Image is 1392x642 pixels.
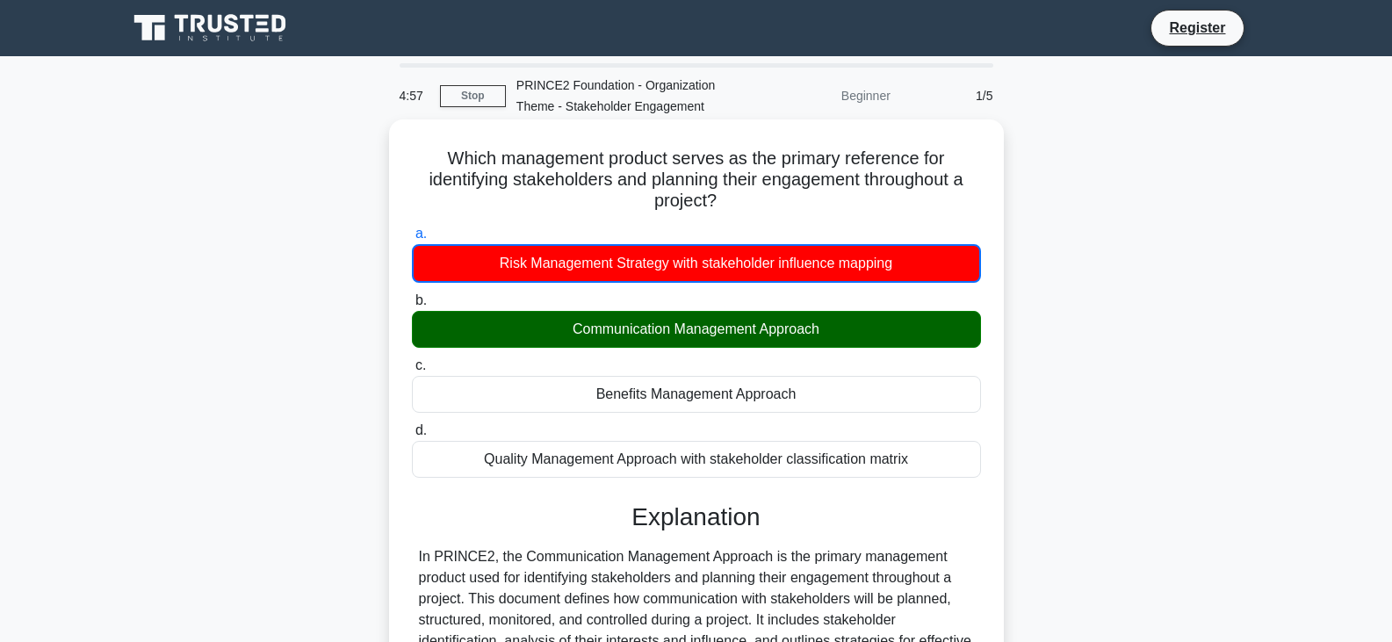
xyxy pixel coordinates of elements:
div: 4:57 [389,78,440,113]
div: PRINCE2 Foundation - Organization Theme - Stakeholder Engagement [506,68,747,124]
h5: Which management product serves as the primary reference for identifying stakeholders and plannin... [410,148,983,213]
span: d. [415,422,427,437]
div: Quality Management Approach with stakeholder classification matrix [412,441,981,478]
div: Beginner [747,78,901,113]
div: Risk Management Strategy with stakeholder influence mapping [412,244,981,283]
div: 1/5 [901,78,1004,113]
span: a. [415,226,427,241]
div: Benefits Management Approach [412,376,981,413]
h3: Explanation [422,502,970,532]
span: b. [415,292,427,307]
a: Stop [440,85,506,107]
div: Communication Management Approach [412,311,981,348]
a: Register [1158,17,1236,39]
span: c. [415,357,426,372]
